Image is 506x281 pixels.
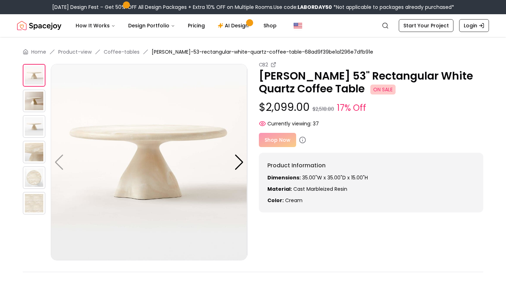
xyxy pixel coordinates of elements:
[31,48,46,55] a: Home
[212,18,256,33] a: AI Design
[152,48,373,55] span: [PERSON_NAME]-53-rectangular-white-quartz-coffee-table-68ad9f39be1a1296e7dfb91e
[267,161,475,170] h6: Product Information
[267,185,292,193] strong: Material:
[258,18,282,33] a: Shop
[313,120,319,127] span: 37
[370,85,396,94] span: ON SALE
[259,61,268,68] small: CB2
[23,48,483,55] nav: breadcrumb
[17,14,489,37] nav: Global
[70,18,282,33] nav: Main
[23,192,45,215] img: https://storage.googleapis.com/spacejoy-main/assets/658f3837ae51c7000d4f8a5f/product_5_4joi7ehb2lm
[259,70,484,95] p: [PERSON_NAME] 53" Rectangular White Quartz Coffee Table
[51,64,247,260] img: https://storage.googleapis.com/spacejoy-main/assets/658f3837ae51c7000d4f8a5f/product_0_86ci45mi1o2i
[52,4,454,11] div: [DATE] Design Fest – Get 50% OFF All Design Packages + Extra 10% OFF on Multiple Rooms.
[294,21,302,30] img: United States
[23,64,45,87] img: https://storage.googleapis.com/spacejoy-main/assets/658f3837ae51c7000d4f8a5f/product_0_86ci45mi1o2i
[70,18,121,33] button: How It Works
[23,90,45,112] img: https://storage.googleapis.com/spacejoy-main/assets/658f3837ae51c7000d4f8a5f/product_1_508im65bl5jl
[23,115,45,138] img: https://storage.googleapis.com/spacejoy-main/assets/658f3837ae51c7000d4f8a5f/product_2_42n4fh3n0bpf
[58,48,92,55] a: Product-view
[259,101,484,114] p: $2,099.00
[298,4,332,11] b: LABORDAY50
[267,174,301,181] strong: Dimensions:
[17,18,61,33] a: Spacejoy
[312,106,334,113] small: $2,518.80
[332,4,454,11] span: *Not applicable to packages already purchased*
[399,19,453,32] a: Start Your Project
[23,141,45,163] img: https://storage.googleapis.com/spacejoy-main/assets/658f3837ae51c7000d4f8a5f/product_3_f05nejfheoo
[104,48,140,55] a: Coffee-tables
[293,185,347,193] span: Cast marbleized resin
[182,18,211,33] a: Pricing
[267,197,284,204] strong: Color:
[123,18,181,33] button: Design Portfolio
[285,197,303,204] span: cream
[23,166,45,189] img: https://storage.googleapis.com/spacejoy-main/assets/658f3837ae51c7000d4f8a5f/product_4_7c7ljj32i8d9
[337,102,366,114] small: 17% Off
[17,18,61,33] img: Spacejoy Logo
[273,4,332,11] span: Use code:
[459,19,489,32] a: Login
[267,120,311,127] span: Currently viewing:
[267,174,475,181] p: 35.00"W x 35.00"D x 15.00"H
[247,64,444,260] img: https://storage.googleapis.com/spacejoy-main/assets/658f3837ae51c7000d4f8a5f/product_1_508im65bl5jl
